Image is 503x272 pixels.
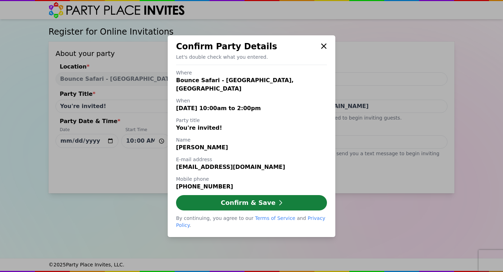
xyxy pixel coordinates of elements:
h3: When [176,97,327,104]
h3: Where [176,69,327,76]
div: [DATE] 10:00am to 2:00pm [176,104,327,113]
h3: Name [176,136,327,143]
a: Terms of Service [255,215,295,221]
div: [PHONE_NUMBER] [176,182,327,191]
div: You're invited! [176,124,327,132]
button: Confirm & Save [176,195,327,210]
h3: Mobile phone [176,176,327,182]
div: Bounce Safari - [GEOGRAPHIC_DATA], [GEOGRAPHIC_DATA] [176,76,327,93]
div: [PERSON_NAME] [176,143,327,152]
div: Confirm Party Details [176,41,318,52]
div: By continuing, you agree to our and . [176,215,327,229]
h3: Party title [176,117,327,124]
p: Let's double check what you entered. [176,53,327,60]
h3: E-mail address [176,156,327,163]
div: [EMAIL_ADDRESS][DOMAIN_NAME] [176,163,327,171]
